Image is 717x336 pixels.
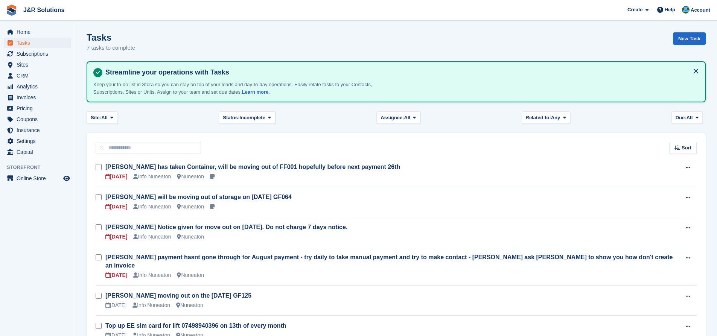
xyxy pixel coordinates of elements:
h4: Streamline your operations with Tasks [102,68,699,77]
span: Coupons [17,114,62,125]
a: menu [4,92,71,103]
a: [PERSON_NAME] payment hasnt gone through for August payment - try daily to take manual payment an... [105,254,673,269]
a: [PERSON_NAME] Notice given for move out on [DATE]. Do not charge 7 days notice. [105,224,347,230]
div: Nuneaton [177,233,204,241]
span: Invoices [17,92,62,103]
button: Assignee: All [376,111,420,124]
span: CRM [17,70,62,81]
a: menu [4,59,71,70]
a: menu [4,38,71,48]
div: Nuneaton [177,203,204,211]
a: Top up EE sim card for lift 07498940396 on 13th of every month [105,322,286,329]
button: Site: All [87,111,118,124]
div: [DATE] [105,271,127,279]
span: Status: [223,114,239,122]
h1: Tasks [87,32,135,43]
span: Related to: [526,114,551,122]
span: Incomplete [239,114,265,122]
div: Info Nuneaton [132,301,170,309]
img: stora-icon-8386f47178a22dfd0bd8f6a31ec36ba5ce8667c1dd55bd0f319d3a0aa187defe.svg [6,5,17,16]
div: [DATE] [105,173,127,181]
span: Tasks [17,38,62,48]
a: menu [4,49,71,59]
span: All [687,114,693,122]
a: menu [4,27,71,37]
div: [DATE] [105,233,127,241]
span: All [101,114,108,122]
span: Subscriptions [17,49,62,59]
a: [PERSON_NAME] will be moving out of storage on [DATE] GF064 [105,194,292,200]
div: Nuneaton [177,173,204,181]
a: J&R Solutions [20,4,67,16]
div: Nuneaton [177,271,204,279]
a: menu [4,81,71,92]
p: 7 tasks to complete [87,44,135,52]
a: [PERSON_NAME] moving out on the [DATE] GF125 [105,292,251,299]
div: Info Nuneaton [133,203,171,211]
span: Pricing [17,103,62,114]
button: Related to: Any [522,111,570,124]
span: All [404,114,411,122]
span: Due: [676,114,687,122]
span: Account [691,6,710,14]
span: Home [17,27,62,37]
a: [PERSON_NAME] has taken Container, will be moving out of FF001 hopefully before next payment 26th [105,164,400,170]
span: Sort [682,144,691,152]
button: Status: Incomplete [219,111,275,124]
span: Settings [17,136,62,146]
div: [DATE] [105,301,126,309]
span: Assignee: [381,114,404,122]
span: Any [551,114,560,122]
span: Site: [91,114,101,122]
span: Help [665,6,675,14]
div: Info Nuneaton [133,271,171,279]
p: Keep your to-do list in Stora so you can stay on top of your leads and day-to-day operations. Eas... [93,81,376,96]
button: Due: All [671,111,703,124]
span: Online Store [17,173,62,184]
a: menu [4,114,71,125]
a: menu [4,103,71,114]
img: Macie Adcock [682,6,690,14]
span: Storefront [7,164,75,171]
div: Nuneaton [176,301,203,309]
a: menu [4,173,71,184]
div: [DATE] [105,203,127,211]
span: Analytics [17,81,62,92]
a: Preview store [62,174,71,183]
a: menu [4,147,71,157]
a: menu [4,125,71,135]
a: New Task [673,32,706,45]
span: Capital [17,147,62,157]
a: menu [4,136,71,146]
div: Info Nuneaton [133,233,171,241]
span: Sites [17,59,62,70]
span: Create [627,6,642,14]
a: menu [4,70,71,81]
span: Insurance [17,125,62,135]
div: Info Nuneaton [133,173,171,181]
a: Learn more [242,89,269,95]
